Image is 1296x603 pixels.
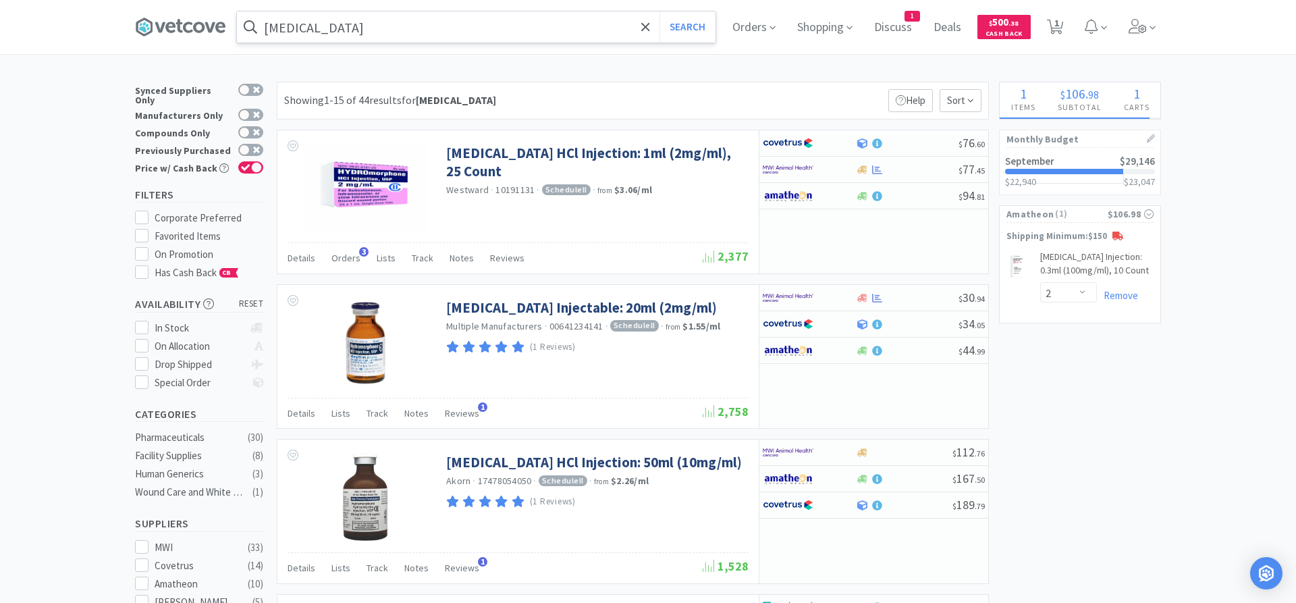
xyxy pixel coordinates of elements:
[1046,87,1112,101] div: .
[495,184,535,196] span: 10191131
[155,228,264,244] div: Favorited Items
[155,210,264,226] div: Corporate Preferred
[478,402,487,412] span: 1
[1120,155,1155,167] span: $29,146
[135,407,263,422] h5: Categories
[594,477,609,486] span: from
[1250,557,1282,589] div: Open Intercom Messenger
[1000,101,1046,113] h4: Items
[331,407,350,419] span: Lists
[533,475,536,487] span: ·
[135,429,244,446] div: Pharmaceuticals
[530,340,576,355] p: (1 Reviews)
[252,466,263,482] div: ( 3 )
[952,497,985,513] span: 189
[135,484,244,500] div: Wound Care and White Goods
[416,93,496,107] strong: [MEDICAL_DATA]
[1008,19,1019,28] span: . 38
[1000,230,1160,244] p: Shipping Minimum: $150
[593,184,595,196] span: ·
[763,288,813,308] img: f6b2451649754179b5b4e0c70c3f7cb0_2.png
[661,320,664,332] span: ·
[155,540,238,556] div: MWI
[545,320,547,332] span: ·
[959,165,963,176] span: $
[1097,289,1138,302] a: Remove
[1054,207,1107,221] span: ( 1 )
[975,192,985,202] span: . 81
[331,562,350,574] span: Lists
[1005,176,1036,188] span: $22,940
[1129,176,1155,188] span: 23,047
[1005,156,1054,166] h2: September
[155,357,244,373] div: Drop Shipped
[1046,101,1112,113] h4: Subtotal
[342,298,389,386] img: d8f4b1815b3b4d1fb0194e3e6023c5fc_109269.jpeg
[605,320,608,332] span: ·
[412,252,433,264] span: Track
[611,475,649,487] strong: $2.26 / ml
[288,252,315,264] span: Details
[549,320,603,332] span: 00641234141
[952,448,956,458] span: $
[975,165,985,176] span: . 45
[135,161,232,173] div: Price w/ Cash Back
[542,184,591,195] span: Schedule II
[589,475,592,487] span: ·
[248,576,263,592] div: ( 10 )
[539,475,587,486] span: Schedule II
[703,404,749,419] span: 2,758
[135,296,263,312] h5: Availability
[288,562,315,574] span: Details
[959,161,985,177] span: 77
[445,562,479,574] span: Reviews
[155,576,238,592] div: Amatheon
[975,475,985,485] span: . 50
[989,16,1019,28] span: 500
[331,252,360,264] span: Orders
[888,89,933,112] p: Help
[155,375,244,391] div: Special Order
[975,320,985,330] span: . 05
[975,346,985,357] span: . 99
[1020,85,1027,102] span: 1
[478,475,532,487] span: 17478054050
[975,294,985,304] span: . 94
[155,246,264,263] div: On Promotion
[135,109,232,120] div: Manufacturers Only
[763,186,813,206] img: 3331a67d23dc422aa21b1ec98afbf632_11.png
[1108,207,1154,221] div: $106.98
[135,187,263,203] h5: Filters
[1065,85,1085,102] span: 106
[491,184,493,196] span: ·
[478,557,487,567] span: 1
[869,22,917,34] a: Discuss1
[248,429,263,446] div: ( 30 )
[1133,85,1140,102] span: 1
[248,558,263,574] div: ( 14 )
[682,320,720,332] strong: $1.55 / ml
[763,159,813,180] img: f6b2451649754179b5b4e0c70c3f7cb0_2.png
[703,248,749,264] span: 2,377
[610,320,659,331] span: Schedule II
[763,469,813,489] img: 3331a67d23dc422aa21b1ec98afbf632_11.png
[959,346,963,357] span: $
[763,495,813,515] img: 77fca1acd8b6420a9015268ca798ef17_1.png
[977,9,1031,45] a: $500.38Cash Back
[135,466,244,482] div: Human Generics
[473,475,475,487] span: ·
[975,139,985,149] span: . 60
[446,475,470,487] a: Akorn
[288,407,315,419] span: Details
[1088,88,1099,101] span: 98
[959,320,963,330] span: $
[763,314,813,334] img: 77fca1acd8b6420a9015268ca798ef17_1.png
[989,19,992,28] span: $
[986,30,1023,39] span: Cash Back
[304,144,427,232] img: 0191b6c5b82740bf9fb0a131c03c98c3_327123.jpeg
[446,184,489,196] a: Westward
[959,139,963,149] span: $
[490,252,524,264] span: Reviews
[959,316,985,332] span: 34
[445,407,479,419] span: Reviews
